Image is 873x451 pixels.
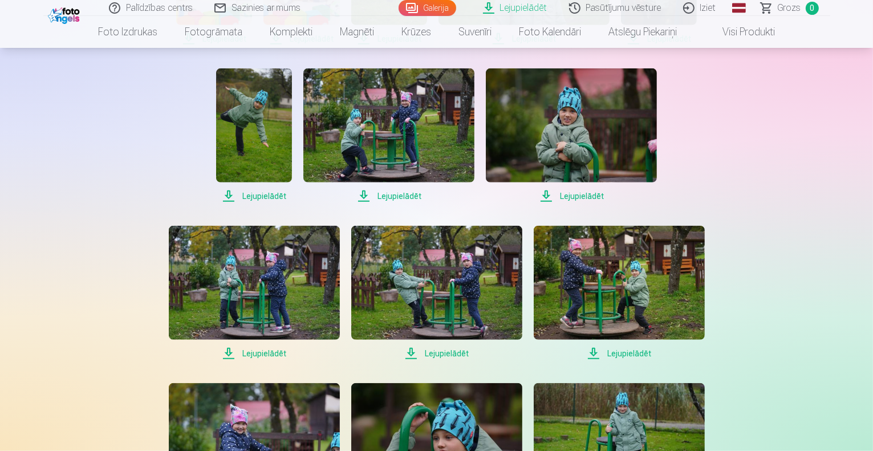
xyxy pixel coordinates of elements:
a: Foto kalendāri [505,16,595,48]
a: Lejupielādēt [303,68,474,203]
span: Lejupielādēt [169,347,340,360]
a: Lejupielādēt [169,226,340,360]
a: Lejupielādēt [351,226,522,360]
span: Lejupielādēt [303,189,474,203]
span: Lejupielādēt [351,347,522,360]
a: Lejupielādēt [534,226,705,360]
span: Grozs [778,1,801,15]
span: Lejupielādēt [486,189,657,203]
a: Suvenīri [445,16,505,48]
a: Lejupielādēt [486,68,657,203]
a: Atslēgu piekariņi [595,16,691,48]
span: Lejupielādēt [216,189,292,203]
span: 0 [806,2,819,15]
a: Komplekti [256,16,326,48]
a: Krūzes [388,16,445,48]
img: /fa1 [48,5,83,24]
span: Lejupielādēt [534,347,705,360]
a: Foto izdrukas [84,16,171,48]
a: Magnēti [326,16,388,48]
a: Lejupielādēt [216,68,292,203]
a: Fotogrāmata [171,16,256,48]
a: Visi produkti [691,16,789,48]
